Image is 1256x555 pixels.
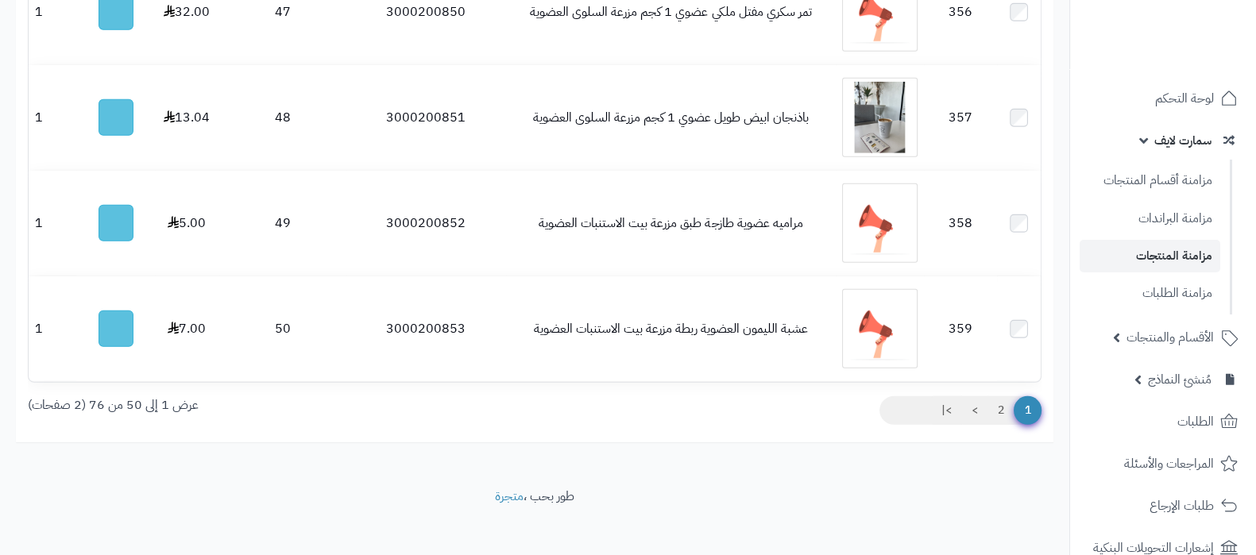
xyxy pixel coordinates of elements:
td: 5.00 [155,171,219,276]
td: 3000200851 [346,65,506,170]
td: باذنجان ابيض طويل عضوي 1 كجم مزرعة السلوى العضوية [506,65,836,170]
a: > [961,396,988,425]
a: مزامنة الطلبات [1080,276,1220,310]
a: متجرة [495,487,524,506]
a: الطلبات [1080,403,1246,441]
img: عشبة الليمون العضوية ربطة مزرعة بيت الاستنبات العضوية [842,289,918,368]
span: مُنشئ النماذج [1148,368,1212,391]
span: المراجعات والأسئلة [1124,453,1214,475]
a: 2 [987,396,1014,425]
td: 1 [29,276,76,381]
a: طلبات الإرجاع [1080,487,1246,525]
a: مزامنة البراندات [1080,202,1220,236]
a: مزامنة المنتجات [1080,240,1220,272]
span: 1 [1014,396,1042,425]
td: 358 [924,171,997,276]
td: 7.00 [155,276,219,381]
td: 357 [924,65,997,170]
td: 1 [29,65,76,170]
td: عشبة الليمون العضوية ربطة مزرعة بيت الاستنبات العضوية [506,276,836,381]
img: logo-2.png [1148,14,1241,48]
img: مراميه عضوية طازجة طبق مزرعة بيت الاستنبات العضوية [842,183,918,263]
a: المراجعات والأسئلة [1080,445,1246,483]
td: 3000200852 [346,171,506,276]
a: لوحة التحكم [1080,79,1246,118]
td: 48 [219,65,346,170]
span: سمارت لايف [1154,129,1212,152]
td: 3000200853 [346,276,506,381]
span: الطلبات [1177,410,1214,433]
span: الأقسام والمنتجات [1127,326,1214,349]
span: طلبات الإرجاع [1150,495,1214,517]
a: >| [931,396,962,425]
span: لوحة التحكم [1155,87,1214,110]
td: 359 [924,276,997,381]
td: 50 [219,276,346,381]
img: باذنجان ابيض طويل عضوي 1 كجم مزرعة السلوى العضوية [842,78,918,157]
td: 1 [29,171,76,276]
td: 49 [219,171,346,276]
td: 13.04 [155,65,219,170]
td: مراميه عضوية طازجة طبق مزرعة بيت الاستنبات العضوية [506,171,836,276]
div: عرض 1 إلى 50 من 76 (2 صفحات) [16,396,535,414]
a: مزامنة أقسام المنتجات [1080,164,1220,198]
